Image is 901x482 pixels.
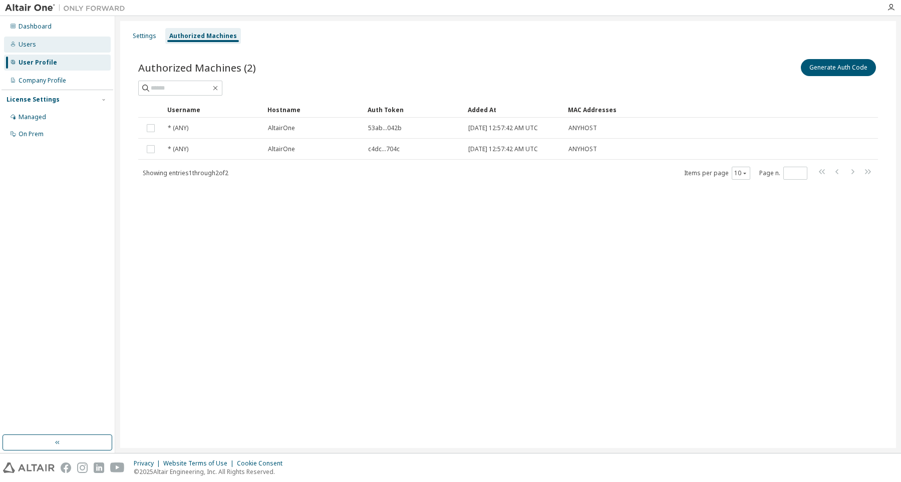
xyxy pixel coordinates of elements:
[169,32,237,40] div: Authorized Machines
[368,145,400,153] span: c4dc...704c
[368,124,402,132] span: 53ab...042b
[167,102,259,118] div: Username
[468,102,560,118] div: Added At
[684,167,750,180] span: Items per page
[801,59,876,76] button: Generate Auth Code
[268,145,295,153] span: AltairOne
[19,130,44,138] div: On Prem
[19,59,57,67] div: User Profile
[568,145,597,153] span: ANYHOST
[468,145,538,153] span: [DATE] 12:57:42 AM UTC
[19,41,36,49] div: Users
[110,462,125,473] img: youtube.svg
[168,145,188,153] span: * (ANY)
[734,169,748,177] button: 10
[7,96,60,104] div: License Settings
[19,23,52,31] div: Dashboard
[163,459,237,467] div: Website Terms of Use
[5,3,130,13] img: Altair One
[94,462,104,473] img: linkedin.svg
[568,102,776,118] div: MAC Addresses
[568,124,597,132] span: ANYHOST
[19,113,46,121] div: Managed
[267,102,360,118] div: Hostname
[138,61,256,75] span: Authorized Machines (2)
[268,124,295,132] span: AltairOne
[134,459,163,467] div: Privacy
[3,462,55,473] img: altair_logo.svg
[168,124,188,132] span: * (ANY)
[19,77,66,85] div: Company Profile
[143,169,228,177] span: Showing entries 1 through 2 of 2
[134,467,288,476] p: © 2025 Altair Engineering, Inc. All Rights Reserved.
[133,32,156,40] div: Settings
[61,462,71,473] img: facebook.svg
[368,102,460,118] div: Auth Token
[468,124,538,132] span: [DATE] 12:57:42 AM UTC
[77,462,88,473] img: instagram.svg
[237,459,288,467] div: Cookie Consent
[759,167,807,180] span: Page n.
